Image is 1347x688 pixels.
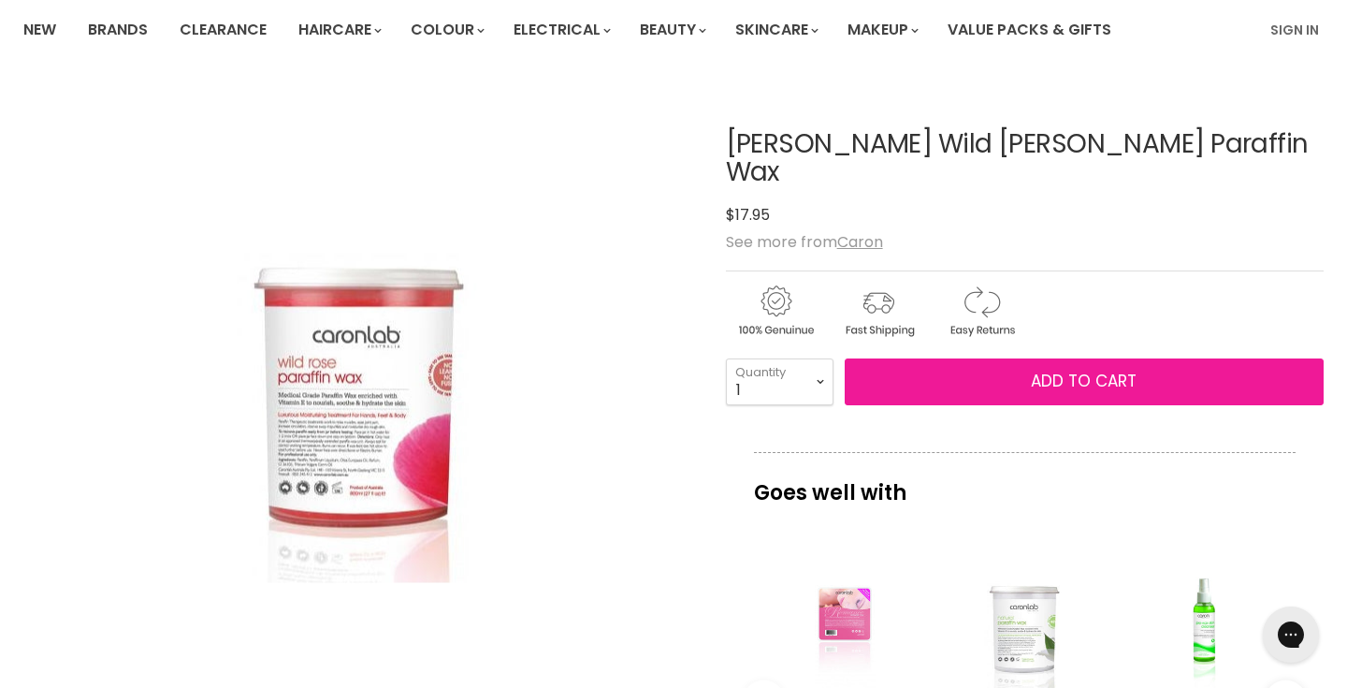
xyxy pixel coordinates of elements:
[500,10,622,50] a: Electrical
[74,10,162,50] a: Brands
[626,10,717,50] a: Beauty
[1259,10,1330,50] a: Sign In
[833,10,930,50] a: Makeup
[1253,600,1328,669] iframe: Gorgias live chat messenger
[166,10,281,50] a: Clearance
[726,231,883,253] span: See more from
[721,10,830,50] a: Skincare
[726,359,833,405] select: Quantity
[829,283,928,340] img: shipping.gif
[934,10,1125,50] a: Value Packs & Gifts
[726,283,825,340] img: genuine.gif
[9,10,70,50] a: New
[754,452,1296,514] p: Goes well with
[726,204,770,226] span: $17.95
[845,359,1324,405] button: Add to cart
[1031,370,1137,392] span: Add to cart
[284,10,393,50] a: Haircare
[726,130,1324,188] h1: [PERSON_NAME] Wild [PERSON_NAME] Paraffin Wax
[397,10,496,50] a: Colour
[932,283,1031,340] img: returns.gif
[9,3,1193,57] ul: Main menu
[195,171,522,665] img: Caron Wild Rose Paraffin Wax
[837,231,883,253] a: Caron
